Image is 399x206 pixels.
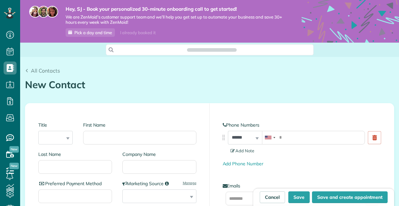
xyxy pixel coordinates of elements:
[38,151,112,158] label: Last Name
[220,134,227,141] img: drag_indicator-119b368615184ecde3eda3c64c821f6cf29d3e2b97b89ee44bc31753036683e5.png
[38,180,112,187] label: Preferred Payment Method
[260,191,285,203] a: Cancel
[66,28,115,37] a: Pick a day and time
[31,67,60,74] span: All Contacts
[38,122,73,128] label: Title
[223,183,381,189] label: Emails
[193,47,230,53] span: Search ZenMaid…
[183,180,196,185] a: Manage
[9,146,19,153] span: New
[46,6,58,18] img: michelle-19f622bdf1676172e81f8f8fba1fb50e276960ebfe0243fe18214015130c80e4.jpg
[116,29,159,37] div: I already booked it
[122,151,196,158] label: Company Name
[74,30,112,35] span: Pick a day and time
[9,163,19,169] span: New
[231,148,255,153] span: Add Note
[312,191,388,203] button: Save and create appointment
[122,180,196,187] label: Marketing Source
[25,67,60,75] a: All Contacts
[66,6,282,12] strong: Hey, SJ - Book your personalized 30-minute onboarding call to get started!
[25,79,394,90] h1: New Contact
[29,6,41,18] img: maria-72a9807cf96188c08ef61303f053569d2e2a8a1cde33d635c8a3ac13582a053d.jpg
[288,191,310,203] button: Save
[83,122,196,128] label: First Name
[262,131,277,144] div: United States: +1
[223,122,381,128] label: Phone Numbers
[223,161,263,167] a: Add Phone Number
[66,14,282,25] span: We are ZenMaid’s customer support team and we’ll help you get set up to automate your business an...
[38,6,49,18] img: jorge-587dff0eeaa6aab1f244e6dc62b8924c3b6ad411094392a53c71c6c4a576187d.jpg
